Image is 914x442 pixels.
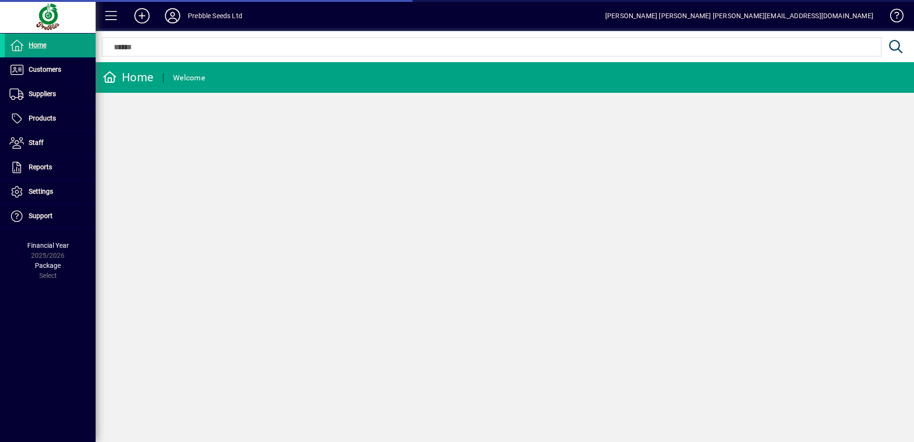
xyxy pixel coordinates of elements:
span: Reports [29,163,52,171]
a: Reports [5,155,96,179]
span: Financial Year [27,242,69,249]
button: Profile [157,7,188,24]
span: Settings [29,188,53,195]
span: Customers [29,66,61,73]
div: [PERSON_NAME] [PERSON_NAME] [PERSON_NAME][EMAIL_ADDRESS][DOMAIN_NAME] [605,8,873,23]
a: Products [5,107,96,131]
a: Support [5,204,96,228]
a: Customers [5,58,96,82]
span: Products [29,114,56,122]
a: Knowledge Base [883,2,902,33]
span: Suppliers [29,90,56,98]
span: Package [35,262,61,269]
div: Prebble Seeds Ltd [188,8,242,23]
button: Add [127,7,157,24]
div: Home [103,70,153,85]
div: Welcome [173,70,205,86]
a: Settings [5,180,96,204]
a: Staff [5,131,96,155]
span: Staff [29,139,44,146]
span: Support [29,212,53,220]
span: Home [29,41,46,49]
a: Suppliers [5,82,96,106]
